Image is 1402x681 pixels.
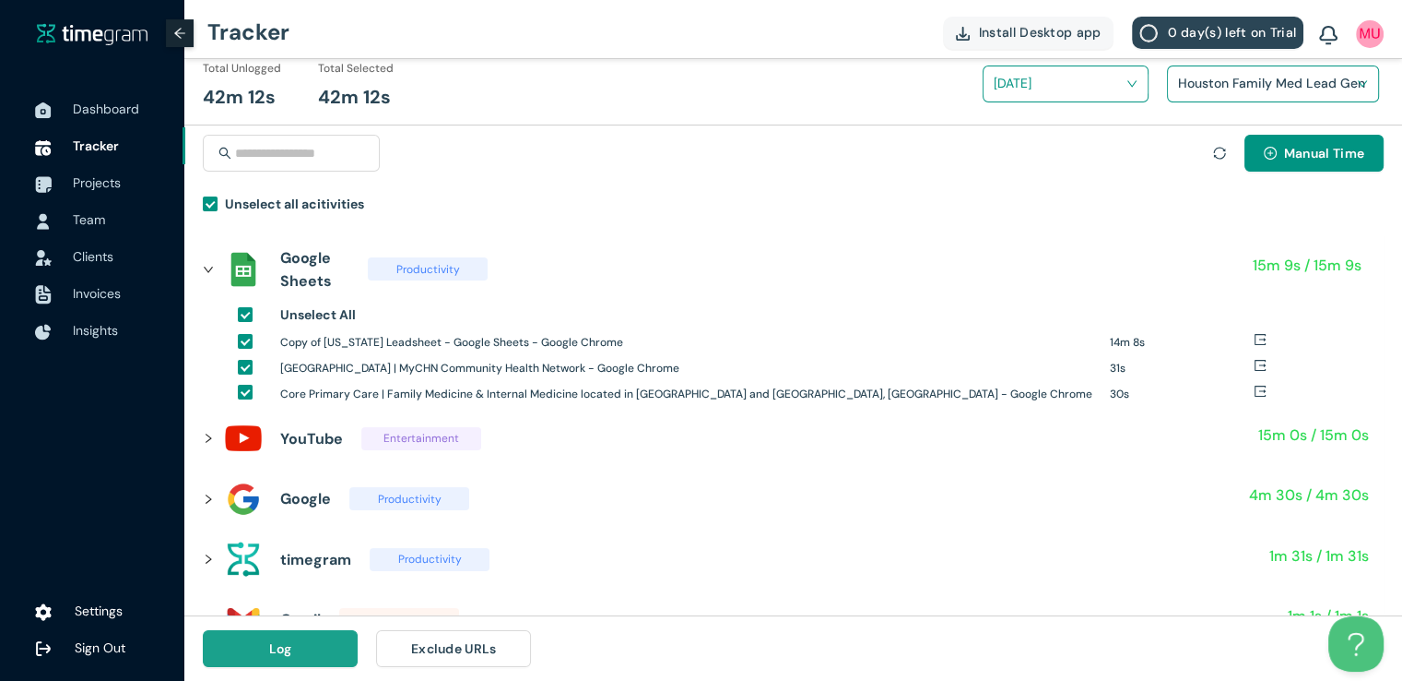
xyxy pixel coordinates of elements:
iframe: Toggle Customer Support [1328,616,1384,672]
span: right [203,615,214,626]
span: Productivity [370,548,489,571]
button: Exclude URLs [376,630,531,667]
img: assets%2Ficons%2Fyoutube_updated.png [225,420,262,457]
span: Entertainment [361,427,481,450]
h1: Google [280,487,331,510]
h1: Tracker [207,5,289,60]
button: 0 day(s) left on Trial [1132,17,1303,49]
img: UserIcon [1356,20,1384,48]
h1: 15m 9s / 15m 9s [1253,254,1361,277]
h1: Unselect All [280,305,356,325]
h1: [GEOGRAPHIC_DATA] | MyCHN Community Health Network - Google Chrome [280,360,1096,377]
h1: Unselect all acitivities [225,194,364,214]
h1: Total Selected [318,60,394,78]
button: Install Desktop app [943,17,1114,49]
span: Invoices [73,285,121,302]
h1: 42m 12s [203,83,276,112]
img: assets%2Ficons%2Ftg.png [225,541,262,578]
span: arrow-left [173,27,186,40]
img: BellIcon [1319,26,1337,46]
h1: Google Sheets [280,246,349,293]
span: Settings [75,603,123,619]
h1: 4m 30s / 4m 30s [1249,484,1369,507]
span: export [1254,359,1267,372]
img: DashboardIcon [35,102,52,119]
h1: Core Primary Care | Family Medicine & Internal Medicine located in [GEOGRAPHIC_DATA] and [GEOGRAP... [280,386,1096,403]
h1: 1m 1s / 1m 1s [1288,604,1369,627]
span: Productivity [349,487,469,510]
img: InvoiceIcon [35,250,52,266]
h1: 15m 0s / 15m 0s [1258,424,1369,447]
h1: 31s [1110,360,1254,377]
h1: Houston Family Med Lead Gen [1178,69,1395,97]
span: right [203,494,214,505]
img: logOut.ca60ddd252d7bab9102ea2608abe0238.svg [35,640,52,657]
span: Install Desktop app [979,22,1102,42]
button: plus-circleManual Time [1244,135,1384,172]
span: Log [269,639,292,659]
h1: 42m 12s [318,83,391,112]
span: export [1254,385,1267,398]
button: Log [203,630,358,667]
span: right [203,264,214,275]
span: Dashboard [73,101,139,117]
img: assets%2Ficons%2Fsheets_official.png [225,251,262,288]
span: search [218,147,231,160]
img: InvoiceIcon [35,285,52,305]
span: Manual Time [1284,143,1364,163]
img: DownloadApp [956,27,970,41]
h1: Gmail [280,608,321,631]
span: Productivity [368,257,488,281]
img: assets%2Ficons%2Ficons8-google-240.png [225,481,262,518]
span: Exclude URLs [411,639,497,659]
h1: YouTube [280,427,343,450]
img: assets%2Ficons%2Ficons8-gmail-240.png [225,602,262,639]
span: export [1254,333,1267,346]
span: Tracker [73,137,119,154]
span: right [203,433,214,444]
img: settings.78e04af822cf15d41b38c81147b09f22.svg [35,603,52,621]
img: InsightsIcon [35,324,52,340]
h1: timegram [280,548,351,571]
img: ProjectIcon [35,176,52,193]
h1: 1m 31s / 1m 31s [1269,544,1369,567]
img: TimeTrackerIcon [35,139,52,156]
span: right [203,554,214,565]
span: Communication [339,608,459,631]
span: plus-circle [1264,147,1277,161]
span: Sign Out [75,639,125,656]
h1: Total Unlogged [203,60,281,78]
h1: Copy of [US_STATE] Leadsheet - Google Sheets - Google Chrome [280,334,1096,352]
a: timegram [37,22,147,45]
h1: 30s [1110,386,1254,403]
span: Projects [73,174,121,191]
img: UserIcon [35,213,52,230]
span: sync [1213,147,1226,160]
img: timegram [37,22,147,44]
span: Insights [73,322,118,339]
span: Clients [73,248,113,265]
span: Team [73,211,105,228]
h1: 14m 8s [1110,334,1254,352]
span: 0 day(s) left on Trial [1167,22,1296,42]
